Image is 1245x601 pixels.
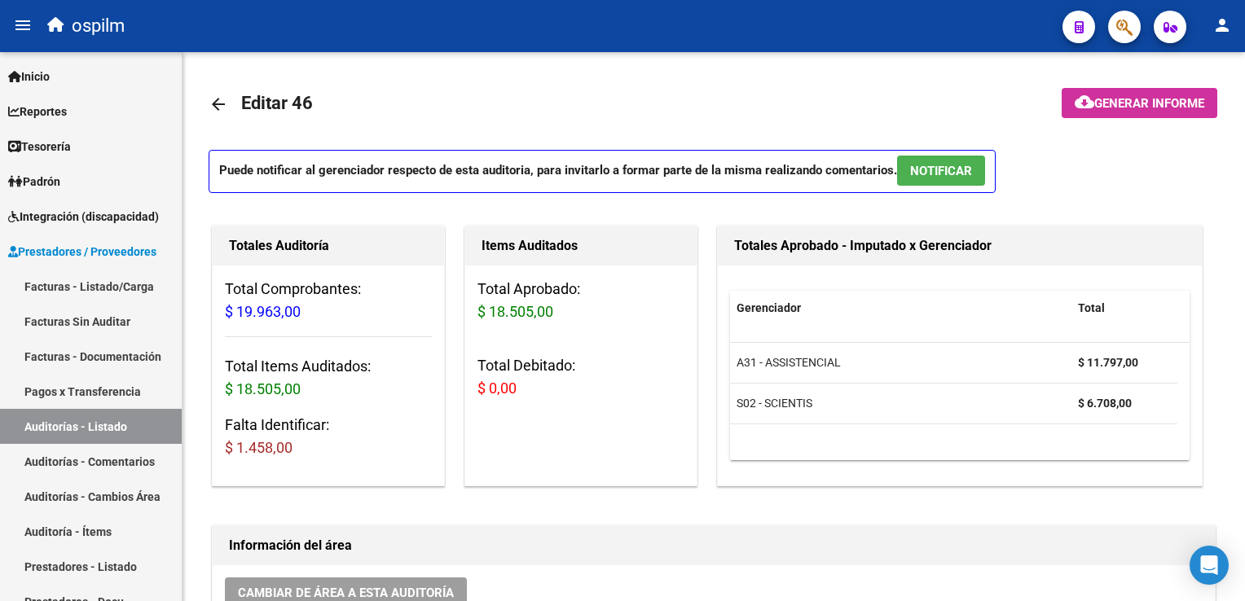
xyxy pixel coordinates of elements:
[897,156,985,186] button: NOTIFICAR
[1094,96,1204,111] span: Generar informe
[8,103,67,121] span: Reportes
[734,233,1186,259] h1: Totales Aprobado - Imputado x Gerenciador
[225,439,293,456] span: $ 1.458,00
[225,380,301,397] span: $ 18.505,00
[8,138,71,156] span: Tesorería
[910,164,972,178] span: NOTIFICAR
[209,150,996,193] p: Puede notificar al gerenciador respecto de esta auditoria, para invitarlo a formar parte de la mi...
[8,243,156,261] span: Prestadores / Proveedores
[225,414,432,459] h3: Falta Identificar:
[229,533,1199,559] h1: Información del área
[737,356,841,369] span: A31 - ASSISTENCIAL
[209,94,228,114] mat-icon: arrow_back
[8,173,60,191] span: Padrón
[482,233,680,259] h1: Items Auditados
[737,397,812,410] span: S02 - SCIENTIS
[229,233,428,259] h1: Totales Auditoría
[72,8,125,44] span: ospilm
[1062,88,1217,118] button: Generar informe
[8,68,50,86] span: Inicio
[477,379,517,397] span: $ 0,00
[8,208,159,226] span: Integración (discapacidad)
[730,291,1071,326] datatable-header-cell: Gerenciador
[13,15,33,35] mat-icon: menu
[225,278,432,323] h3: Total Comprobantes:
[1190,546,1229,585] div: Open Intercom Messenger
[238,586,454,600] span: Cambiar de área a esta auditoría
[1212,15,1232,35] mat-icon: person
[477,278,684,323] h3: Total Aprobado:
[225,303,301,320] span: $ 19.963,00
[1075,92,1094,112] mat-icon: cloud_download
[477,354,684,400] h3: Total Debitado:
[1078,356,1138,369] strong: $ 11.797,00
[1078,301,1105,314] span: Total
[1071,291,1177,326] datatable-header-cell: Total
[1078,397,1132,410] strong: $ 6.708,00
[477,303,553,320] span: $ 18.505,00
[225,355,432,401] h3: Total Items Auditados:
[737,301,801,314] span: Gerenciador
[241,93,313,113] span: Editar 46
